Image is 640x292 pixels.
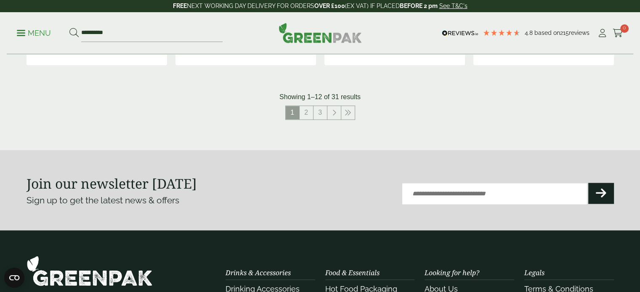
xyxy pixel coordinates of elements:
a: 0 [613,27,623,39]
div: 4.79 Stars [483,29,520,37]
a: Menu [17,28,51,37]
span: reviews [569,29,590,36]
p: Sign up to get the latest news & offers [27,194,291,207]
a: 2 [300,106,313,119]
a: 3 [313,106,327,119]
span: Based on [534,29,560,36]
img: GreenPak Supplies [279,23,362,43]
p: Menu [17,28,51,38]
button: Open CMP widget [4,268,24,288]
p: Showing 1–12 of 31 results [279,92,361,102]
i: Cart [613,29,623,37]
span: 215 [560,29,569,36]
a: See T&C's [439,3,467,9]
img: REVIEWS.io [442,30,478,36]
span: 4.8 [525,29,534,36]
strong: BEFORE 2 pm [400,3,438,9]
strong: OVER £100 [314,3,345,9]
i: My Account [597,29,608,37]
strong: Join our newsletter [DATE] [27,174,197,192]
span: 1 [286,106,299,119]
span: 0 [620,24,629,33]
img: GreenPak Supplies [27,255,153,286]
strong: FREE [173,3,187,9]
